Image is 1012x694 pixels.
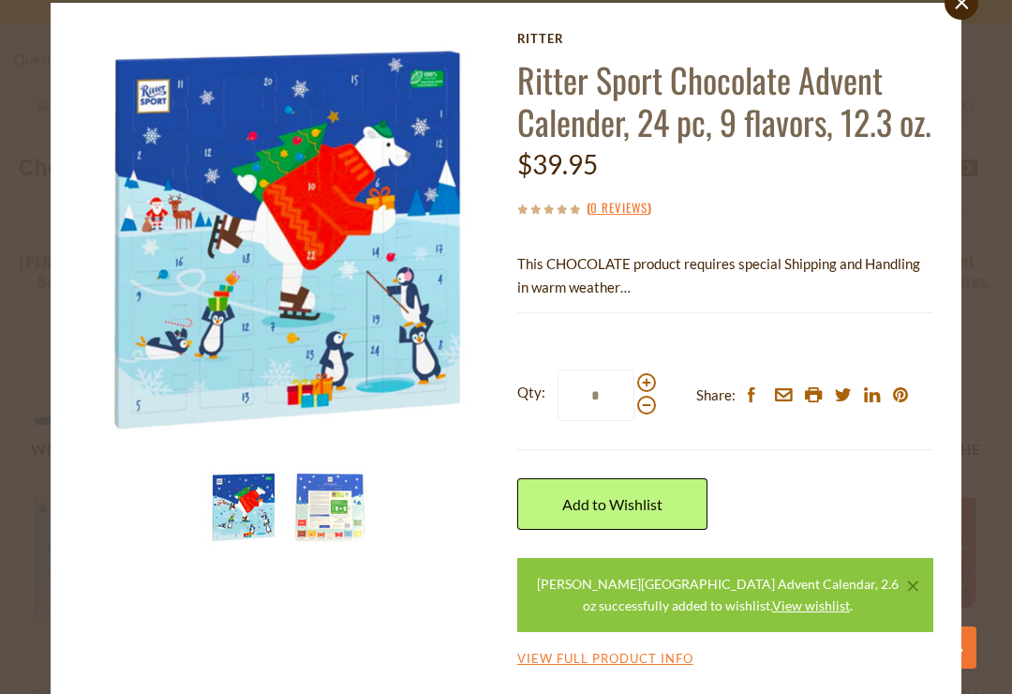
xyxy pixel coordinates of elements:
a: Ritter [517,31,933,46]
img: Ritter Sport Chocolate Advent Calender, 24 pc, 9 flavors, 12.3 oz. [292,470,367,545]
input: Qty: [558,370,634,421]
strong: Qty: [517,381,545,404]
a: × [907,581,918,592]
span: $39.95 [517,148,598,180]
a: View wishlist [772,597,850,613]
a: 0 Reviews [590,198,647,219]
a: Ritter Sport Chocolate Advent Calender, 24 pc, 9 flavors, 12.3 oz. [517,54,931,146]
p: This CHOCOLATE product requires special Shipping and Handling in warm weather [517,252,933,299]
div: [PERSON_NAME][GEOGRAPHIC_DATA] Advent Calendar, 2.6 oz successfully added to wishlist. . [532,573,903,617]
span: ( ) [587,198,651,217]
span: Share: [696,384,736,407]
a: View Full Product Info [517,651,693,668]
img: Ritter Sport Chocolate Advent Calender, 24 pc, 9 flavors, 12.3 oz. [206,470,281,545]
img: Ritter Sport Chocolate Advent Calender, 24 pc, 9 flavors, 12.3 oz. [79,31,496,448]
a: Add to Wishlist [517,478,707,530]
